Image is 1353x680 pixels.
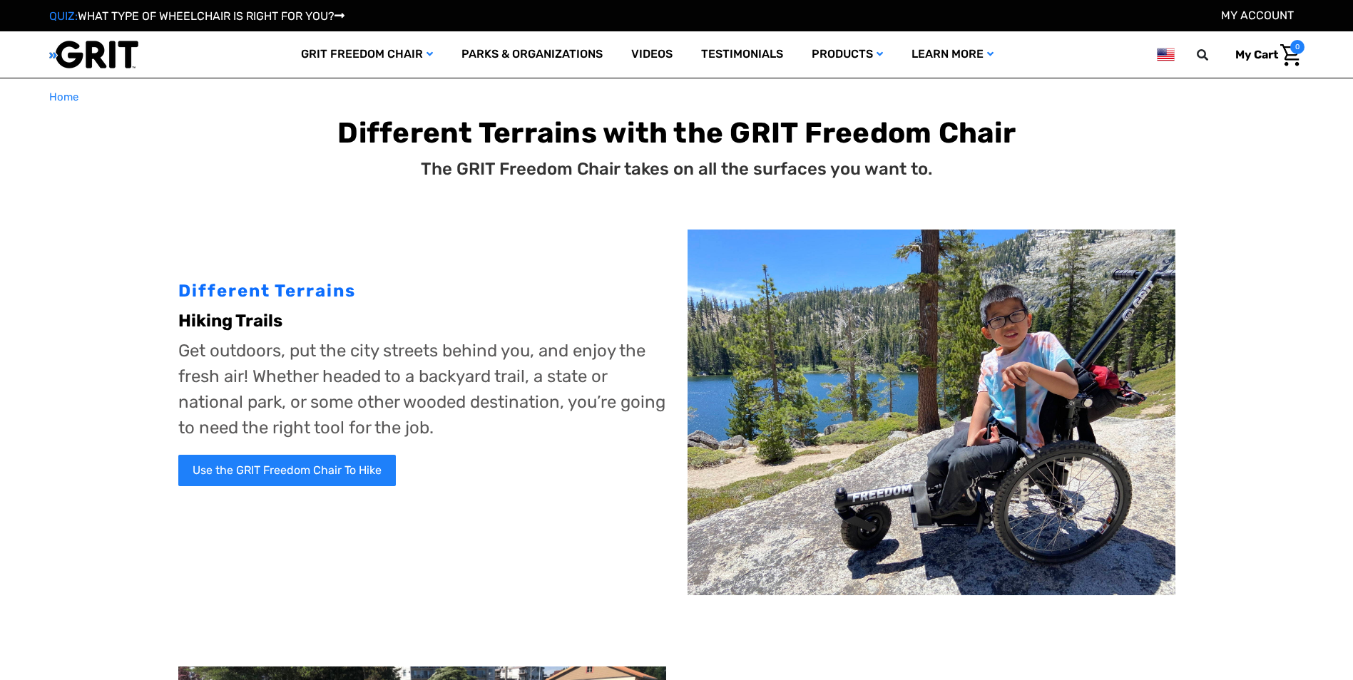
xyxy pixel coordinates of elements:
[421,156,932,182] p: The GRIT Freedom Chair takes on all the surfaces you want to.
[688,230,1175,595] img: Child using GRIT Freedom Chair outdoor wheelchair on rocky slope with forest and water background
[287,31,447,78] a: GRIT Freedom Chair
[1290,40,1305,54] span: 0
[1221,9,1294,22] a: Account
[1280,44,1301,66] img: Cart
[897,31,1008,78] a: Learn More
[797,31,897,78] a: Products
[687,31,797,78] a: Testimonials
[178,278,666,304] div: Different Terrains
[1225,40,1305,70] a: Cart with 0 items
[49,9,78,23] span: QUIZ:
[49,9,344,23] a: QUIZ:WHAT TYPE OF WHEELCHAIR IS RIGHT FOR YOU?
[178,455,396,486] a: Use the GRIT Freedom Chair To Hike
[1235,48,1278,61] span: My Cart
[1157,46,1174,63] img: us.png
[49,89,78,105] a: Home
[1203,40,1225,70] input: Search
[49,40,138,69] img: GRIT All-Terrain Wheelchair and Mobility Equipment
[617,31,687,78] a: Videos
[178,311,282,331] b: Hiking Trails
[178,338,666,441] p: Get outdoors, put the city streets behind you, and enjoy the fresh air! Whether headed to a backy...
[49,91,78,103] span: Home
[337,116,1016,150] b: Different Terrains with the GRIT Freedom Chair
[447,31,617,78] a: Parks & Organizations
[49,89,1305,105] nav: Breadcrumb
